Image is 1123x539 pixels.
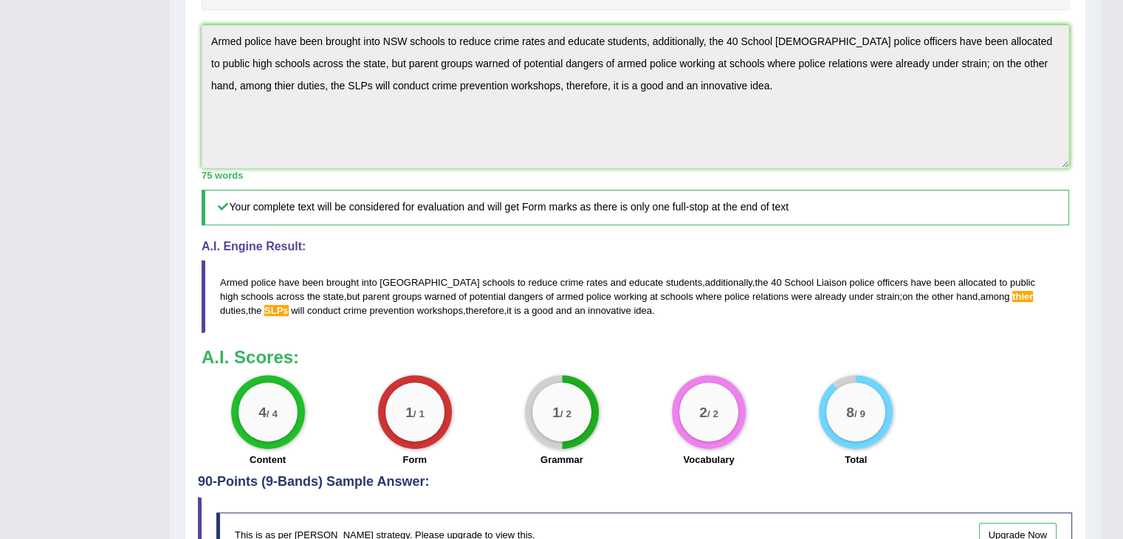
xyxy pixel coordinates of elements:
span: School [784,277,814,288]
span: and [611,277,627,288]
blockquote: , , , ; , , , , . [202,260,1069,333]
span: dangers [508,291,543,302]
span: have [279,277,300,288]
span: will [291,305,304,316]
small: / 1 [413,408,425,419]
span: prevention [369,305,414,316]
span: working [614,291,648,302]
span: public [1010,277,1035,288]
span: additionally [705,277,752,288]
span: Possible spelling mistake found. (did you mean: their) [1012,291,1033,302]
span: crime [343,305,367,316]
span: but [346,291,360,302]
span: the [916,291,929,302]
span: a [523,305,529,316]
span: workshops [417,305,463,316]
span: under [849,291,873,302]
span: good [532,305,553,316]
span: crime [560,277,584,288]
span: and [556,305,572,316]
span: of [459,291,467,302]
span: Possible spelling mistake found. (did you mean: Alps) [264,305,289,316]
span: allocated [958,277,997,288]
small: / 4 [266,408,277,419]
span: Armed [220,277,248,288]
span: state [323,291,344,302]
span: rates [586,277,608,288]
span: been [302,277,323,288]
span: other [932,291,954,302]
big: 4 [258,404,267,420]
span: conduct [307,305,341,316]
label: Vocabulary [683,453,734,467]
span: police [849,277,874,288]
span: groups [393,291,422,302]
span: armed [557,291,584,302]
span: police [586,291,611,302]
span: across [276,291,304,302]
span: the [307,291,320,302]
span: the [248,305,261,316]
span: among [981,291,1010,302]
span: already [814,291,846,302]
span: is [514,305,521,316]
span: therefore [466,305,504,316]
span: where [696,291,721,302]
span: the [755,277,768,288]
label: Total [845,453,867,467]
span: of [546,291,554,302]
span: idea [633,305,652,316]
span: schools [660,291,693,302]
small: / 2 [707,408,718,419]
h5: Your complete text will be considered for evaluation and will get Form marks as there is only one... [202,190,1069,224]
span: [GEOGRAPHIC_DATA] [380,277,479,288]
span: police [251,277,276,288]
span: educate [629,277,663,288]
span: high [220,291,238,302]
span: police [724,291,749,302]
span: it [506,305,512,316]
span: 40 [771,277,781,288]
span: innovative [588,305,631,316]
span: schools [482,277,515,288]
span: to [999,277,1007,288]
span: brought [326,277,359,288]
label: Form [402,453,427,467]
span: strain [876,291,900,302]
big: 1 [405,404,413,420]
span: students [666,277,702,288]
label: Grammar [540,453,583,467]
label: Content [250,453,286,467]
span: duties [220,305,246,316]
span: were [791,291,812,302]
span: schools [241,291,273,302]
span: at [650,291,658,302]
span: into [362,277,377,288]
small: / 2 [560,408,571,419]
big: 8 [846,404,854,420]
span: warned [425,291,456,302]
span: to [518,277,526,288]
span: been [934,277,955,288]
small: / 9 [854,408,865,419]
span: have [910,277,931,288]
span: hand [956,291,978,302]
big: 1 [552,404,560,420]
span: an [574,305,585,316]
span: reduce [528,277,557,288]
span: on [902,291,913,302]
span: officers [877,277,908,288]
b: A.I. Scores: [202,347,299,367]
big: 2 [699,404,707,420]
div: 75 words [202,168,1069,182]
span: Liaison [817,277,847,288]
span: parent [363,291,390,302]
h4: A.I. Engine Result: [202,240,1069,253]
span: potential [470,291,506,302]
span: relations [752,291,789,302]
